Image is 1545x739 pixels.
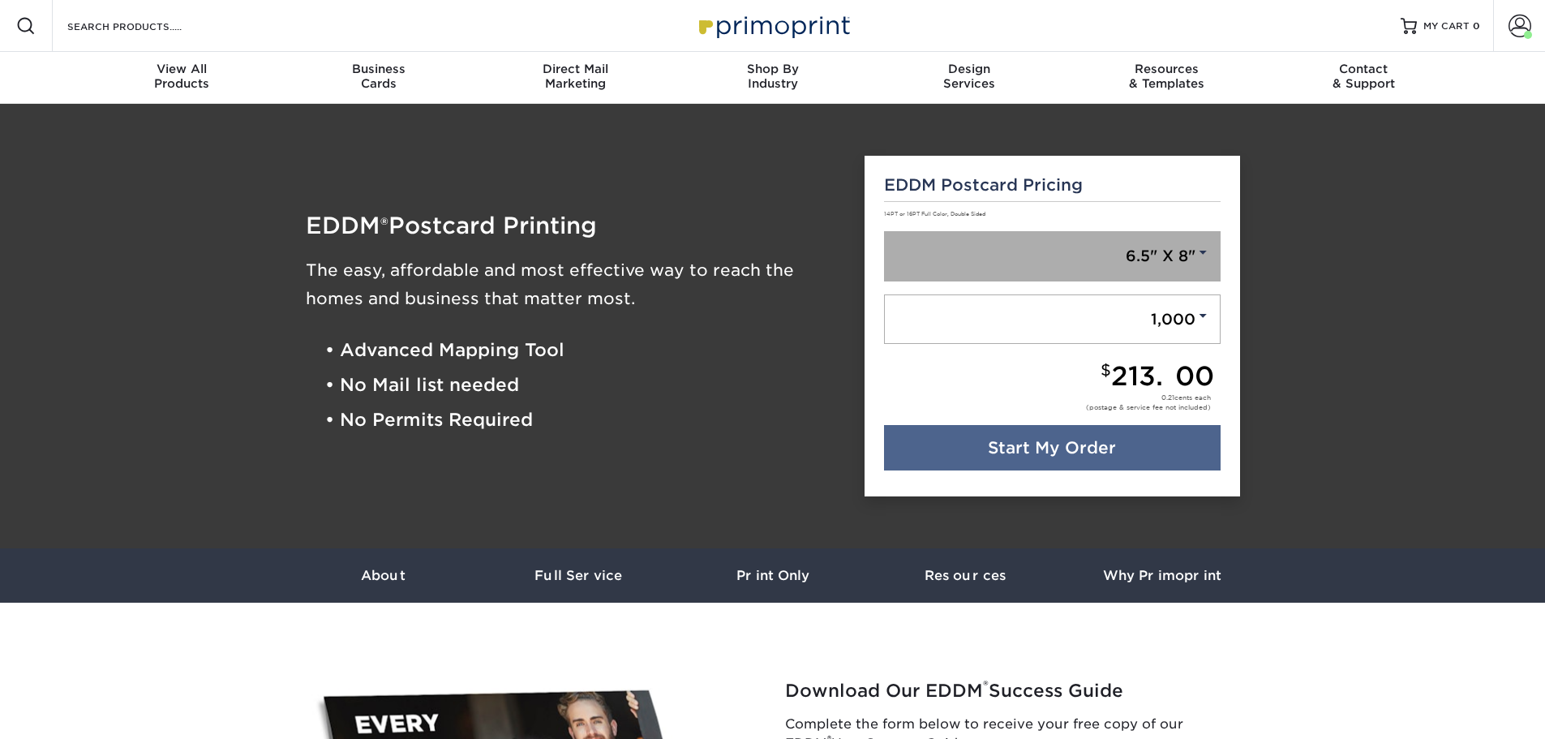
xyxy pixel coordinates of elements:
a: Resources& Templates [1068,52,1265,104]
a: Full Service [481,548,676,603]
a: DesignServices [871,52,1068,104]
span: Shop By [674,62,871,76]
div: Cards [280,62,477,91]
input: SEARCH PRODUCTS..... [66,16,224,36]
h3: Print Only [676,568,870,583]
h3: Full Service [481,568,676,583]
a: 6.5" X 8" [884,231,1221,281]
li: • No Permits Required [325,403,841,438]
li: • Advanced Mapping Tool [325,333,841,367]
a: Direct MailMarketing [477,52,674,104]
div: Marketing [477,62,674,91]
h3: Why Primoprint [1065,568,1260,583]
a: Print Only [676,548,870,603]
span: Resources [1068,62,1265,76]
span: 0.21 [1161,393,1174,402]
div: & Support [1265,62,1462,91]
a: BusinessCards [280,52,477,104]
div: Industry [674,62,871,91]
a: 1,000 [884,294,1221,345]
a: Start My Order [884,425,1221,470]
small: 14PT or 16PT Full Color, Double Sided [884,211,985,217]
div: cents each (postage & service fee not included) [1086,393,1211,412]
span: Contact [1265,62,1462,76]
a: Resources [870,548,1065,603]
span: Design [871,62,1068,76]
span: 0 [1473,20,1480,32]
li: • No Mail list needed [325,367,841,402]
small: $ [1101,361,1111,380]
div: & Templates [1068,62,1265,91]
h5: EDDM Postcard Pricing [884,175,1221,195]
span: 213.00 [1111,360,1214,392]
h3: Resources [870,568,1065,583]
img: Primoprint [692,8,854,43]
span: MY CART [1423,19,1470,33]
h1: EDDM Postcard Printing [306,214,841,237]
h3: The easy, affordable and most effective way to reach the homes and business that matter most. [306,256,841,313]
a: Why Primoprint [1065,548,1260,603]
span: View All [84,62,281,76]
span: Direct Mail [477,62,674,76]
h3: About [286,568,481,583]
a: View AllProducts [84,52,281,104]
span: ® [380,213,388,237]
span: Business [280,62,477,76]
div: Services [871,62,1068,91]
a: About [286,548,481,603]
div: Products [84,62,281,91]
a: Shop ByIndustry [674,52,871,104]
sup: ® [983,677,989,694]
a: Contact& Support [1265,52,1462,104]
h2: Download Our EDDM Success Guide [785,681,1247,702]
